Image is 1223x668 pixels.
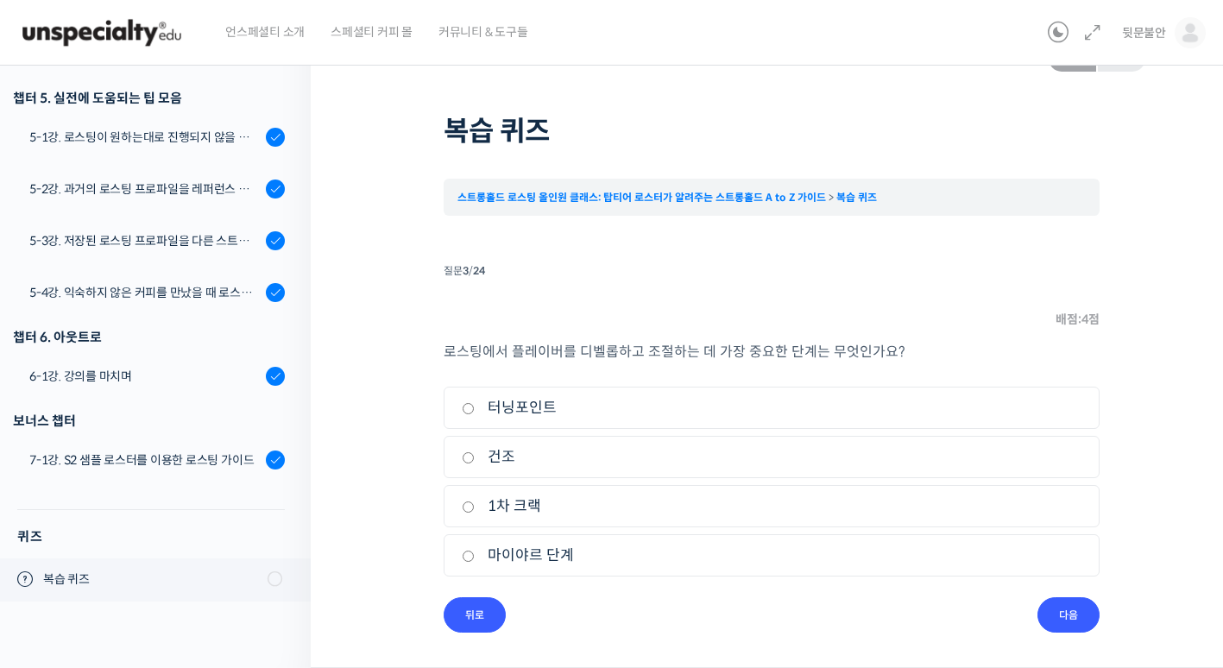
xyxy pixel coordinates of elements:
span: 배점: 점 [1056,308,1100,331]
span: 대화 [158,551,179,565]
div: 챕터 5. 실전에 도움되는 팁 모음 [13,86,285,110]
div: 6-1강. 강의를 마치며 [29,367,261,386]
span: 3 [463,264,469,277]
a: 복습 퀴즈 [836,191,877,204]
input: 마이야르 단계 [462,551,475,562]
label: 마이야르 단계 [462,544,1081,567]
h4: 퀴즈 [17,509,285,545]
input: 1차 크랙 [462,501,475,513]
div: 5-2강. 과거의 로스팅 프로파일을 레퍼런스 삼아 리뷰하는 방법 [29,180,261,199]
label: 터닝포인트 [462,396,1081,419]
span: 설정 [267,551,287,564]
label: 1차 크랙 [462,495,1081,518]
a: 홈 [5,525,114,568]
div: 보너스 챕터 [13,409,285,432]
label: 건조 [462,445,1081,469]
a: 설정 [223,525,331,568]
span: 뒷문불안 [1122,25,1166,41]
div: 5-4강. 익숙하지 않은 커피를 만났을 때 로스팅 전략 세우는 방법 [29,283,261,302]
span: 홈 [54,551,65,564]
input: 다음 [1037,597,1100,633]
span: 4 [1081,312,1088,327]
h1: 복습 퀴즈 [444,115,1100,148]
input: 뒤로 [444,597,506,633]
div: 5-3강. 저장된 로스팅 프로파일을 다른 스트롱홀드 로스팅 머신에서 적용할 경우에 보정하는 방법 [29,231,261,250]
a: 스트롱홀드 로스팅 올인원 클래스: 탑티어 로스터가 알려주는 스트롱홀드 A to Z 가이드 [457,191,826,204]
a: 대화 [114,525,223,568]
div: 챕터 6. 아웃트로 [13,325,285,349]
div: 질문 / [444,259,1100,282]
span: 복습 퀴즈 [43,570,90,589]
div: 5-1강. 로스팅이 원하는대로 진행되지 않을 때, 일관성이 떨어질 때 [29,128,261,147]
p: 로스팅에서 플레이버를 디벨롭하고 조절하는 데 가장 중요한 단계는 무엇인가요? [444,340,1100,363]
input: 터닝포인트 [462,403,475,414]
input: 건조 [462,452,475,463]
div: 7-1강. S2 샘플 로스터를 이용한 로스팅 가이드 [29,451,261,469]
span: 24 [473,264,485,277]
